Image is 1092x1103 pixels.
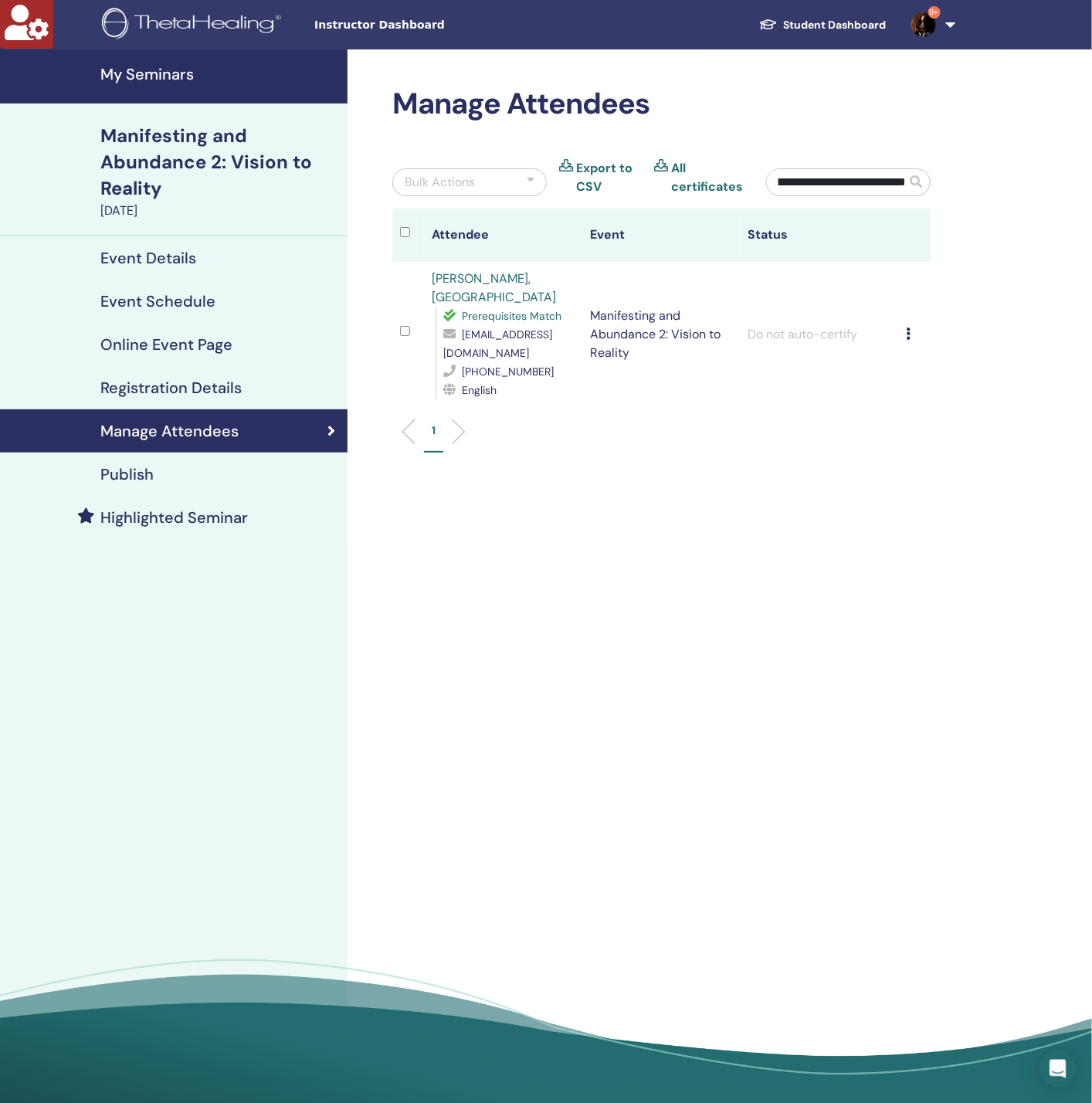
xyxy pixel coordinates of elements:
[671,159,743,196] a: All certificates
[91,123,348,220] a: Manifesting and Abundance 2: Vision to Reality[DATE]
[747,11,899,39] a: Student Dashboard
[100,335,232,354] h4: Online Event Page
[405,173,475,192] div: Bulk Actions
[462,365,554,378] span: [PHONE_NUMBER]
[928,6,941,19] span: 9+
[462,309,561,323] span: Prerequisites Match
[432,423,436,439] p: 1
[314,17,546,33] span: Instructor Dashboard
[100,378,242,397] h4: Registration Details
[392,87,931,122] h2: Manage Attendees
[100,508,248,527] h4: Highlighted Seminar
[462,383,497,397] span: English
[432,270,556,305] a: [PERSON_NAME], [GEOGRAPHIC_DATA]
[424,209,582,262] th: Attendee
[759,18,778,31] img: graduation-cap-white.svg
[582,209,741,262] th: Event
[100,292,215,311] h4: Event Schedule
[443,328,552,360] span: [EMAIL_ADDRESS][DOMAIN_NAME]
[100,65,338,83] h4: My Seminars
[102,8,287,42] img: logo.png
[100,422,239,440] h4: Manage Attendees
[100,465,154,484] h4: Publish
[100,249,196,267] h4: Event Details
[100,123,338,202] div: Manifesting and Abundance 2: Vision to Reality
[741,209,899,262] th: Status
[576,159,642,196] a: Export to CSV
[911,12,936,37] img: default.jpg
[100,202,338,220] div: [DATE]
[1039,1050,1077,1088] div: Open Intercom Messenger
[582,262,741,407] td: Manifesting and Abundance 2: Vision to Reality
